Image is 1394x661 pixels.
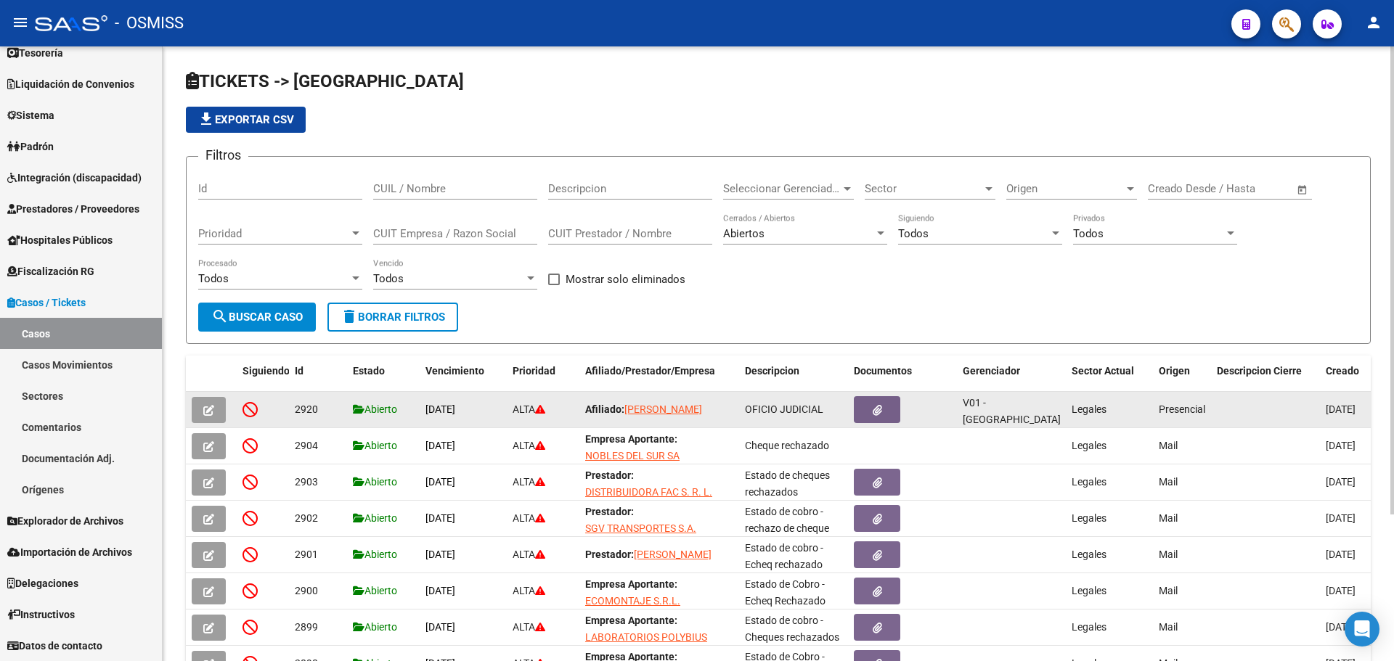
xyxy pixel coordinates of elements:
[1159,365,1190,377] span: Origen
[585,631,707,660] span: LABORATORIOS POLYBIUS SOCIEDAD ANONIMA
[898,227,929,240] span: Todos
[1295,181,1311,198] button: Open calendar
[585,486,712,498] span: DISTRIBUIDORA FAC S. R. L.
[1326,585,1356,596] span: [DATE]
[198,227,349,240] span: Prioridad
[186,71,464,91] span: TICKETS -> [GEOGRAPHIC_DATA]
[197,113,294,126] span: Exportar CSV
[353,585,397,596] span: Abierto
[425,549,455,560] span: [DATE]
[745,578,826,607] span: Estado de Cobro - Echeq Rechazado
[848,356,957,403] datatable-header-cell: Documentos
[7,232,113,248] span: Hospitales Públicos
[327,303,458,332] button: Borrar Filtros
[585,615,677,626] strong: Empresa Aportante:
[513,365,555,377] span: Prioridad
[211,308,229,325] mat-icon: search
[7,45,63,61] span: Tesorería
[865,182,982,195] span: Sector
[1066,356,1153,403] datatable-header-cell: Sector Actual
[353,512,397,524] span: Abierto
[425,476,455,488] span: [DATE]
[1217,365,1302,377] span: Descripcion Cierre
[7,139,54,155] span: Padrón
[115,7,184,39] span: - OSMISS
[513,440,545,451] span: ALTA
[585,450,680,461] span: NOBLES DEL SUR SA
[7,513,123,529] span: Explorador de Archivos
[7,76,134,92] span: Liquidación de Convenios
[723,227,765,240] span: Abiertos
[739,356,848,403] datatable-header-cell: Descripcion
[1326,621,1356,633] span: [DATE]
[1326,476,1356,488] span: [DATE]
[723,182,841,195] span: Seleccionar Gerenciador
[1072,440,1106,451] span: Legales
[1159,621,1178,633] span: Mail
[242,365,290,377] span: Siguiendo
[745,506,829,534] span: Estado de cobro - rechazo de cheque
[425,403,455,415] span: [DATE]
[420,356,507,403] datatable-header-cell: Vencimiento
[373,272,404,285] span: Todos
[353,621,397,633] span: Abierto
[585,595,680,607] span: ECOMONTAJE S.R.L.
[1159,403,1205,415] span: Presencial
[1326,365,1359,377] span: Creado
[513,403,545,415] span: ALTA
[7,201,139,217] span: Prestadores / Proveedores
[585,365,715,377] span: Afiliado/Prestador/Empresa
[1153,356,1211,403] datatable-header-cell: Origen
[1072,621,1106,633] span: Legales
[1365,14,1382,31] mat-icon: person
[507,356,579,403] datatable-header-cell: Prioridad
[513,476,545,488] span: ALTA
[197,110,215,128] mat-icon: file_download
[295,403,318,415] span: 2920
[1073,227,1104,240] span: Todos
[12,14,29,31] mat-icon: menu
[585,549,634,560] strong: Prestador:
[7,295,86,311] span: Casos / Tickets
[634,549,712,560] span: [PERSON_NAME]
[1326,512,1356,524] span: [DATE]
[513,621,545,633] span: ALTA
[7,575,78,591] span: Delegaciones
[579,356,739,403] datatable-header-cell: Afiliado/Prestador/Empresa
[237,356,289,403] datatable-header-cell: Siguiendo
[7,170,142,186] span: Integración (discapacidad)
[1326,403,1356,415] span: [DATE]
[7,107,54,123] span: Sistema
[295,585,318,596] span: 2900
[1072,365,1134,377] span: Sector Actual
[1159,549,1178,560] span: Mail
[295,476,318,488] span: 2903
[353,440,397,451] span: Abierto
[745,365,799,377] span: Descripcion
[1211,356,1320,403] datatable-header-cell: Descripcion Cierre
[198,272,229,285] span: Todos
[1159,440,1178,451] span: Mail
[353,476,397,488] span: Abierto
[1345,612,1379,646] div: Open Intercom Messenger
[745,403,823,415] span: OFICIO JUDICIAL
[1326,549,1356,560] span: [DATE]
[585,522,696,534] span: SGV TRANSPORTES S.A.
[341,308,358,325] mat-icon: delete
[1208,182,1279,195] input: End date
[1072,476,1106,488] span: Legales
[425,365,484,377] span: Vencimiento
[7,607,75,623] span: Instructivos
[347,356,420,403] datatable-header-cell: Estado
[513,512,545,524] span: ALTA
[198,303,316,332] button: Buscar Caso
[963,365,1020,377] span: Gerenciador
[745,615,839,660] span: Estado de cobro - Cheques rechazados y cheques por cobrar
[585,403,624,415] strong: Afiliado:
[295,621,318,633] span: 2899
[585,506,634,517] strong: Prestador:
[7,638,102,654] span: Datos de contacto
[295,440,318,451] span: 2904
[295,549,318,560] span: 2901
[7,263,94,279] span: Fiscalización RG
